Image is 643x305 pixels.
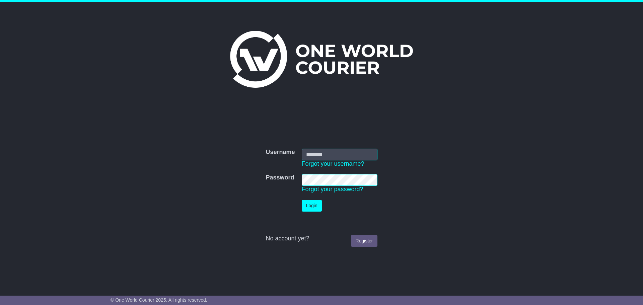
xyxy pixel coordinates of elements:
label: Username [266,149,295,156]
label: Password [266,174,294,181]
a: Forgot your password? [302,186,363,193]
div: No account yet? [266,235,377,242]
a: Register [351,235,377,247]
img: One World [230,31,413,88]
button: Login [302,200,322,212]
a: Forgot your username? [302,160,364,167]
span: © One World Courier 2025. All rights reserved. [111,297,207,303]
